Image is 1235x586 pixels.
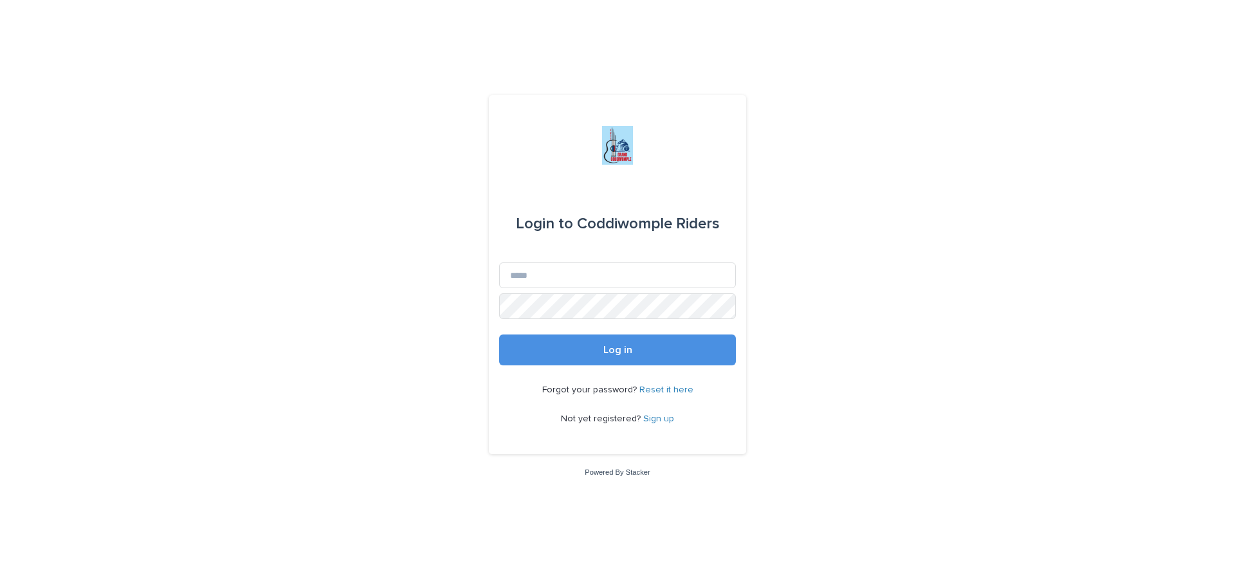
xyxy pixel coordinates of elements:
a: Reset it here [639,385,693,394]
span: Forgot your password? [542,385,639,394]
button: Log in [499,334,736,365]
a: Powered By Stacker [585,468,650,476]
span: Log in [603,345,632,355]
span: Not yet registered? [561,414,643,423]
a: Sign up [643,414,674,423]
div: Coddiwomple Riders [516,206,720,242]
span: Login to [516,216,573,232]
img: jxsLJbdS1eYBI7rVAS4p [602,126,633,165]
